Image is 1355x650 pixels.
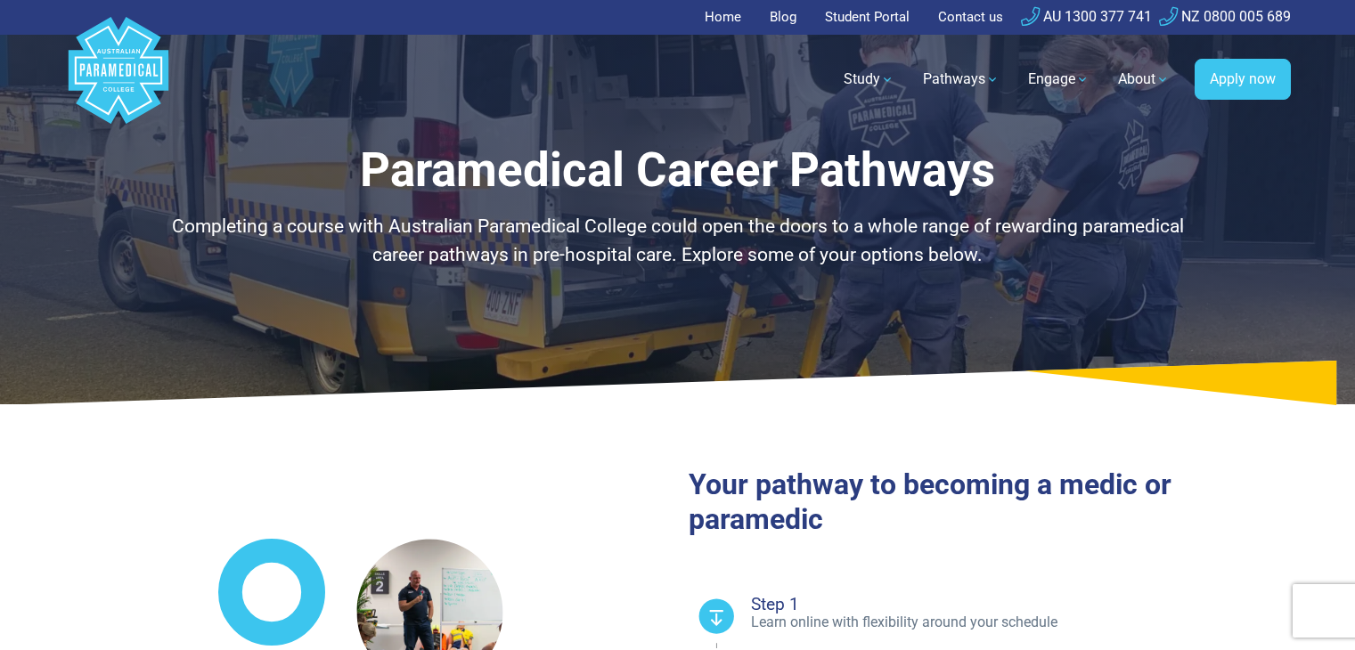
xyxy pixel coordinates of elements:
a: Engage [1017,54,1100,104]
a: Australian Paramedical College [65,35,172,125]
a: Study [833,54,905,104]
p: Learn online with flexibility around your schedule [751,613,1291,632]
h1: Paramedical Career Pathways [157,142,1199,199]
a: NZ 0800 005 689 [1159,8,1291,25]
a: About [1107,54,1180,104]
h2: Your pathway to becoming a medic or paramedic [689,467,1291,536]
a: Apply now [1195,59,1291,100]
a: AU 1300 377 741 [1021,8,1152,25]
a: Pathways [912,54,1010,104]
p: Completing a course with Australian Paramedical College could open the doors to a whole range of ... [157,213,1199,269]
h4: Step 1 [751,596,1291,613]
